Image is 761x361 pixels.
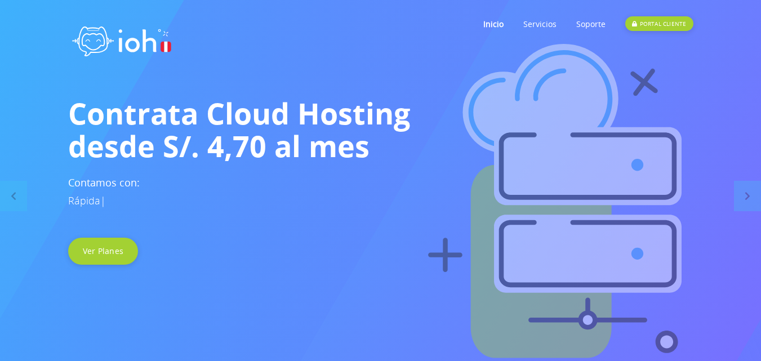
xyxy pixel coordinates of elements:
[68,14,175,64] img: logo ioh
[625,2,693,46] a: PORTAL CLIENTE
[576,2,606,46] a: Soporte
[68,97,693,162] h1: Contrata Cloud Hosting desde S/. 4,70 al mes
[68,173,693,210] h3: Contamos con:
[483,2,504,46] a: Inicio
[68,238,139,265] a: Ver Planes
[100,194,106,207] span: |
[625,16,693,31] div: PORTAL CLIENTE
[523,2,557,46] a: Servicios
[68,194,100,207] span: Rápida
